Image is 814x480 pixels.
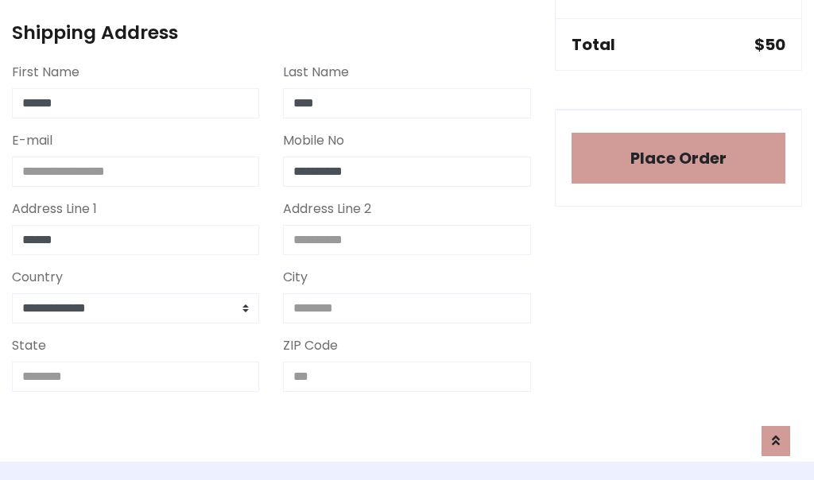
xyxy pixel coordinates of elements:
h5: Total [572,35,615,54]
label: Address Line 2 [283,199,371,219]
label: State [12,336,46,355]
button: Place Order [572,133,785,184]
label: E-mail [12,131,52,150]
label: Last Name [283,63,349,82]
h5: $ [754,35,785,54]
label: Country [12,268,63,287]
label: Mobile No [283,131,344,150]
span: 50 [765,33,785,56]
label: City [283,268,308,287]
label: First Name [12,63,79,82]
h4: Shipping Address [12,21,531,44]
label: Address Line 1 [12,199,97,219]
label: ZIP Code [283,336,338,355]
